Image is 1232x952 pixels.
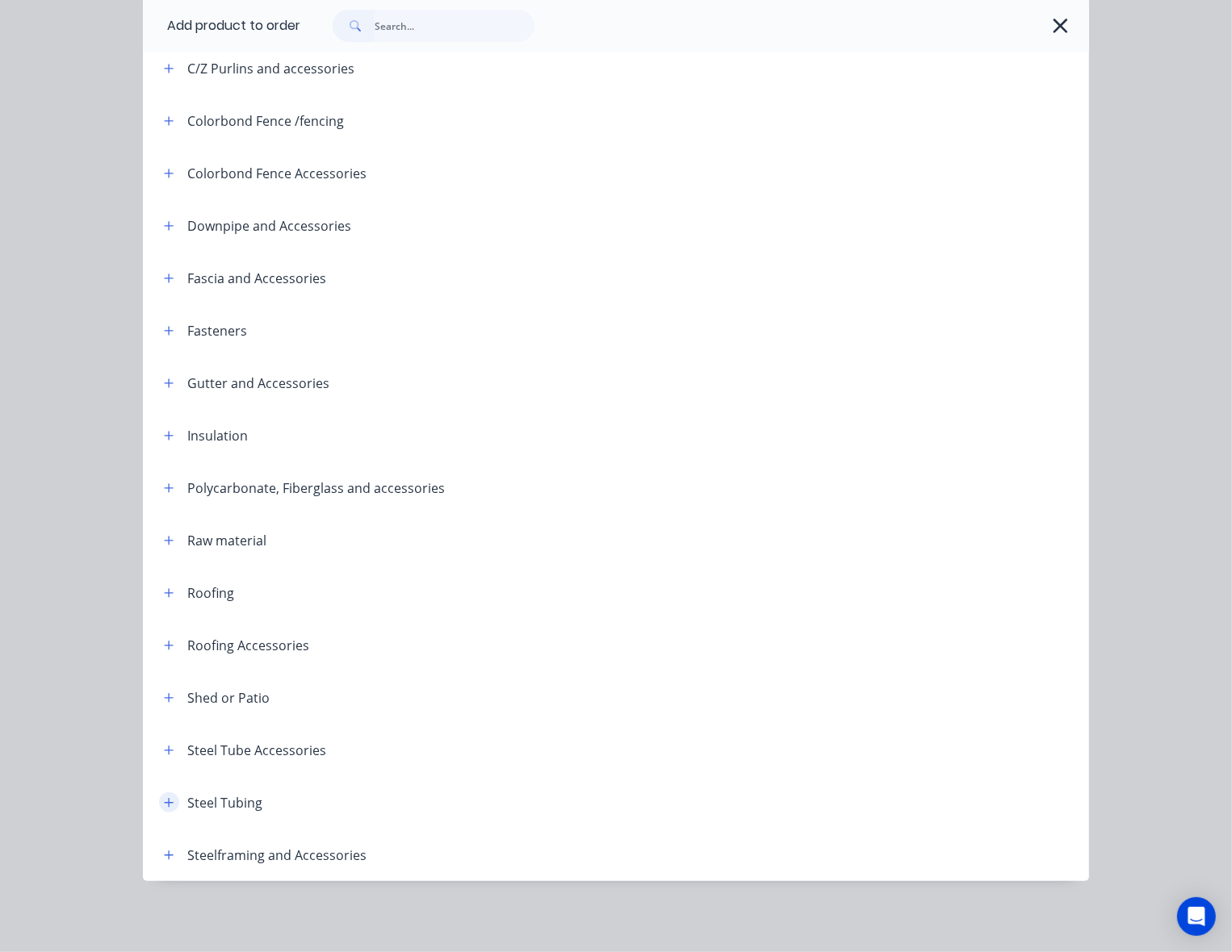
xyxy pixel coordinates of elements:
div: Colorbond Fence Accessories [187,164,367,183]
div: C/Z Purlins and accessories [187,59,354,78]
div: Raw material [187,531,266,550]
div: Fascia and Accessories [187,269,326,288]
div: Gutter and Accessories [187,374,329,393]
div: Downpipe and Accessories [187,216,351,236]
div: Polycarbonate, Fiberglass and accessories [187,478,445,498]
div: Fasteners [187,321,247,340]
input: Search... [375,10,534,42]
div: Roofing Accessories [187,636,309,655]
div: Insulation [187,426,248,445]
div: Steel Tubing [187,793,262,812]
div: Steel Tube Accessories [187,741,326,760]
div: Open Intercom Messenger [1177,897,1216,936]
div: Steelframing and Accessories [187,846,367,865]
div: Colorbond Fence /fencing [187,111,344,131]
div: Shed or Patio [187,688,270,708]
div: Roofing [187,583,234,603]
